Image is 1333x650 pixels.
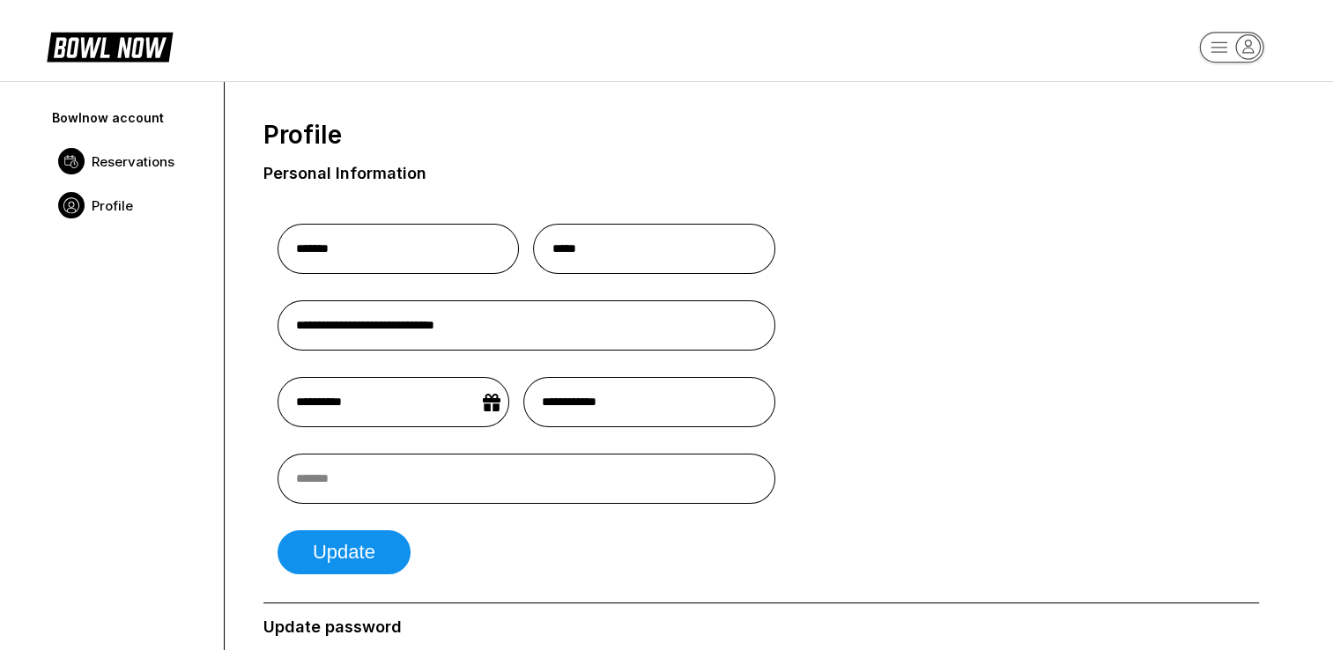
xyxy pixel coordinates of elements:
a: Profile [49,183,210,227]
button: Update [278,530,411,574]
span: Profile [92,197,133,214]
a: Reservations [49,139,210,183]
div: Personal Information [263,164,426,183]
span: Profile [263,121,342,150]
div: Update password [263,617,1259,637]
span: Reservations [92,153,174,170]
div: Bowlnow account [52,110,207,125]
